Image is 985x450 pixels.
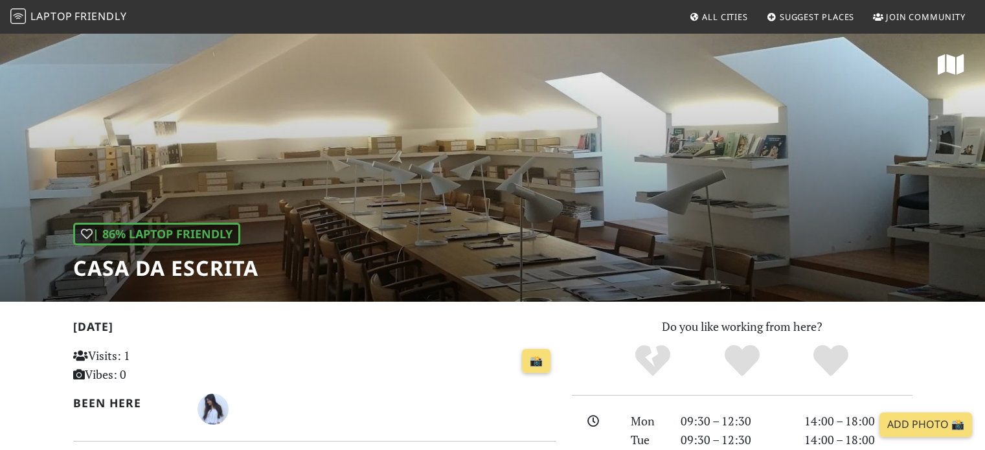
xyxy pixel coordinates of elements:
[10,6,127,28] a: LaptopFriendly LaptopFriendly
[697,343,787,379] div: Yes
[608,343,697,379] div: No
[673,412,797,431] div: 09:30 – 12:30
[10,8,26,24] img: LaptopFriendly
[786,343,876,379] div: Definitely!
[572,317,912,336] p: Do you like working from here?
[30,9,73,23] span: Laptop
[684,5,753,28] a: All Cities
[780,11,855,23] span: Suggest Places
[797,412,920,431] div: 14:00 – 18:00
[73,223,240,245] div: | 86% Laptop Friendly
[797,431,920,449] div: 14:00 – 18:00
[886,11,966,23] span: Join Community
[673,431,797,449] div: 09:30 – 12:30
[702,11,748,23] span: All Cities
[868,5,971,28] a: Join Community
[762,5,860,28] a: Suggest Places
[623,412,672,431] div: Mon
[73,346,224,384] p: Visits: 1 Vibes: 0
[73,320,556,339] h2: [DATE]
[623,431,672,449] div: Tue
[73,256,258,280] h1: Casa da Escrita
[74,9,126,23] span: Friendly
[73,396,183,410] h2: Been here
[198,394,229,425] img: 1651-iara.jpg
[198,400,229,416] span: Iara Pratas
[879,412,972,437] a: Add Photo 📸
[522,349,550,374] a: 📸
